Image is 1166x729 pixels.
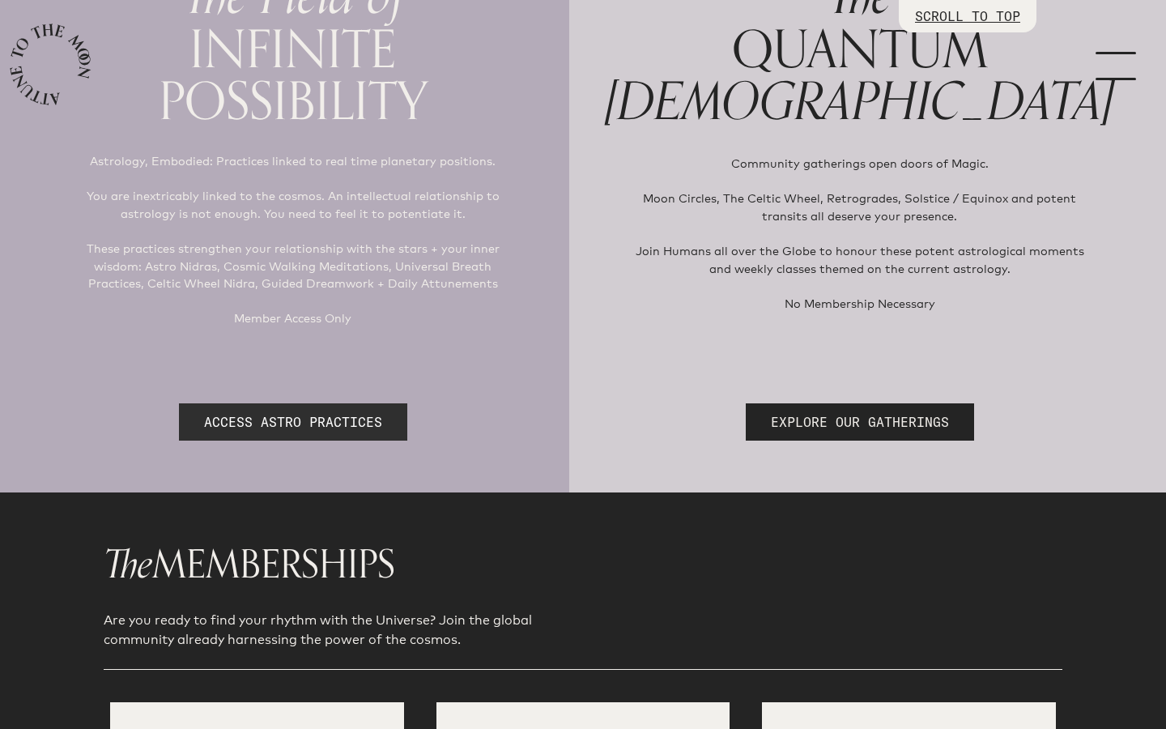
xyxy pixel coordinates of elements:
[104,533,152,597] span: The
[746,403,974,441] a: EXPLORE OUR GATHERINGS
[915,6,1020,26] p: SCROLL TO TOP
[104,544,1062,585] h1: MEMBERSHIPS
[78,152,508,327] p: Astrology, Embodied: Practices linked to real time planetary positions. You are inextricably link...
[631,155,1088,312] p: Community gatherings open doors of Magic. Moon Circles, The Celtic Wheel, Retrogrades, Solstice /...
[104,611,589,650] p: Are you ready to find your rhythm with the Universe? Join the global community already harnessing...
[179,403,407,441] a: ACCESS ASTRO PRACTICES
[605,60,1114,145] span: [DEMOGRAPHIC_DATA]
